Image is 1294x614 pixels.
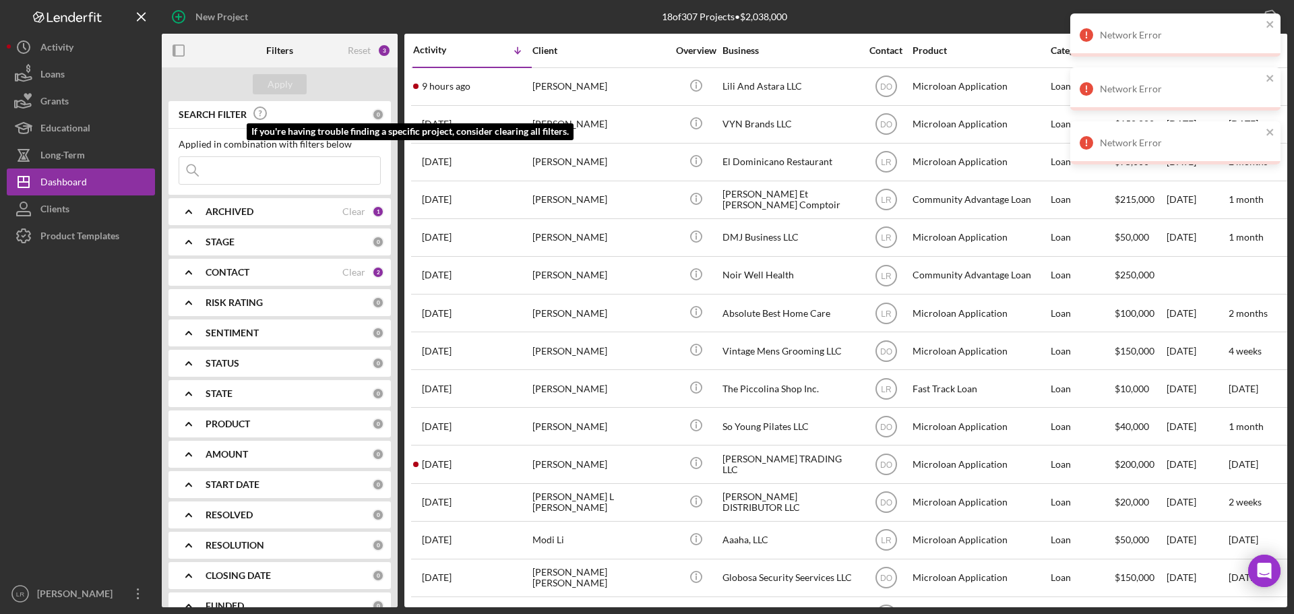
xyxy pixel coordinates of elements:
[1229,383,1258,394] time: [DATE]
[722,408,857,444] div: So Young Pilates LLC
[1051,408,1113,444] div: Loan
[206,601,244,611] b: FUNDED
[1229,534,1258,545] time: [DATE]
[1266,19,1275,32] button: close
[1051,182,1113,218] div: Loan
[1229,345,1262,357] time: 4 weeks
[1051,45,1113,56] div: Category
[913,144,1047,180] div: Microloan Application
[372,600,384,612] div: 0
[372,509,384,521] div: 0
[40,34,73,64] div: Activity
[1115,257,1165,293] div: $250,000
[722,333,857,369] div: Vintage Mens Grooming LLC
[1266,73,1275,86] button: close
[422,383,452,394] time: 2025-08-06 16:25
[1229,231,1264,243] time: 1 month
[372,297,384,309] div: 0
[422,270,452,280] time: 2025-08-14 21:55
[342,267,365,278] div: Clear
[880,346,892,356] text: DO
[7,195,155,222] button: Clients
[722,522,857,558] div: Aaaha, LLC
[722,182,857,218] div: [PERSON_NAME] Et [PERSON_NAME] Comptoir
[7,222,155,249] button: Product Templates
[40,142,85,172] div: Long-Term
[532,69,667,104] div: [PERSON_NAME]
[1051,446,1113,482] div: Loan
[348,45,371,56] div: Reset
[7,34,155,61] button: Activity
[1051,560,1113,596] div: Loan
[880,82,892,92] text: DO
[1051,485,1113,520] div: Loan
[1167,446,1227,482] div: [DATE]
[532,408,667,444] div: [PERSON_NAME]
[1115,371,1165,406] div: $10,000
[1167,220,1227,255] div: [DATE]
[913,446,1047,482] div: Microloan Application
[1051,295,1113,331] div: Loan
[881,158,892,167] text: LR
[861,45,911,56] div: Contact
[40,195,69,226] div: Clients
[1167,560,1227,596] div: [DATE]
[532,144,667,180] div: [PERSON_NAME]
[1051,220,1113,255] div: Loan
[722,220,857,255] div: DMJ Business LLC
[1167,182,1227,218] div: [DATE]
[422,421,452,432] time: 2025-08-05 18:08
[377,44,391,57] div: 3
[422,346,452,357] time: 2025-08-07 17:32
[1115,333,1165,369] div: $150,000
[206,297,263,308] b: RISK RATING
[662,11,787,22] div: 18 of 307 Projects • $2,038,000
[1229,458,1258,470] time: [DATE]
[179,109,247,120] b: SEARCH FILTER
[881,536,892,545] text: LR
[206,449,248,460] b: AMOUNT
[372,266,384,278] div: 2
[913,333,1047,369] div: Microloan Application
[7,580,155,607] button: LR[PERSON_NAME]
[1051,371,1113,406] div: Loan
[7,168,155,195] button: Dashboard
[913,182,1047,218] div: Community Advantage Loan
[372,479,384,491] div: 0
[206,358,239,369] b: STATUS
[532,220,667,255] div: [PERSON_NAME]
[881,309,892,318] text: LR
[372,357,384,369] div: 0
[532,371,667,406] div: [PERSON_NAME]
[1167,522,1227,558] div: [DATE]
[1100,84,1262,94] div: Network Error
[880,574,892,583] text: DO
[7,88,155,115] button: Grants
[372,539,384,551] div: 0
[7,142,155,168] button: Long-Term
[372,388,384,400] div: 0
[1051,522,1113,558] div: Loan
[206,570,271,581] b: CLOSING DATE
[40,115,90,145] div: Educational
[179,139,381,150] div: Applied in combination with filters below
[372,109,384,121] div: 0
[913,69,1047,104] div: Microloan Application
[1051,106,1113,142] div: Loan
[532,295,667,331] div: [PERSON_NAME]
[422,534,452,545] time: 2025-06-26 20:59
[532,45,667,56] div: Client
[880,422,892,431] text: DO
[881,195,892,205] text: LR
[913,295,1047,331] div: Microloan Application
[1115,220,1165,255] div: $50,000
[913,522,1047,558] div: Microloan Application
[1229,193,1264,205] time: 1 month
[34,580,121,611] div: [PERSON_NAME]
[1051,333,1113,369] div: Loan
